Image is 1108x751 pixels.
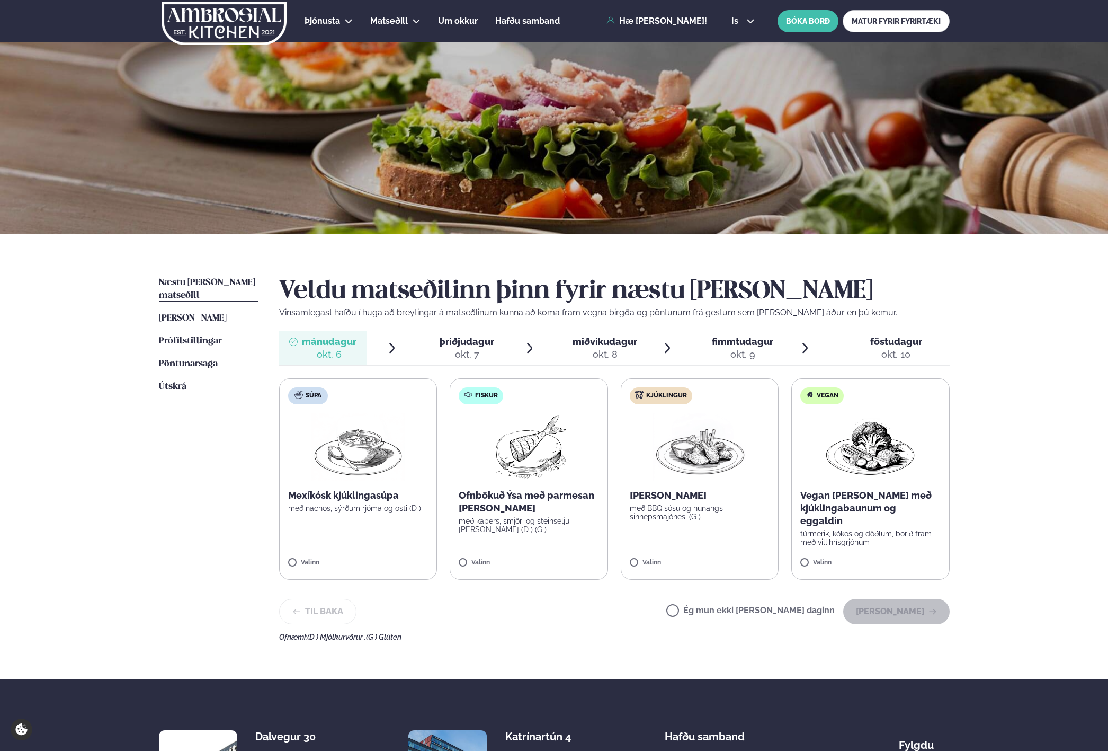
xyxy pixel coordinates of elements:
[159,359,218,368] span: Pöntunarsaga
[870,348,922,361] div: okt. 10
[665,722,745,743] span: Hafðu samband
[279,277,950,306] h2: Veldu matseðilinn þinn fyrir næstu [PERSON_NAME]
[646,392,687,400] span: Kjúklingur
[459,489,599,515] p: Ofnbökuð Ýsa með parmesan [PERSON_NAME]
[279,599,356,624] button: Til baka
[159,381,186,393] a: Útskrá
[843,599,950,624] button: [PERSON_NAME]
[159,358,218,370] a: Pöntunarsaga
[305,16,340,26] span: Þjónusta
[255,730,339,743] div: Dalvegur 30
[712,336,773,347] span: fimmtudagur
[159,278,255,300] span: Næstu [PERSON_NAME] matseðill
[635,391,644,399] img: chicken.svg
[288,504,428,513] p: með nachos, sýrðum rjóma og osti (D )
[306,392,321,400] span: Súpa
[307,633,366,641] span: (D ) Mjólkurvörur ,
[279,306,950,319] p: Vinsamlegast hafðu í huga að breytingar á matseðlinum kunna að koma fram vegna birgða og pöntunum...
[159,335,222,348] a: Prófílstillingar
[302,336,356,347] span: mánudagur
[459,517,599,534] p: með kapers, smjöri og steinselju [PERSON_NAME] (D ) (G )
[438,16,478,26] span: Um okkur
[370,15,408,28] a: Matseðill
[824,413,917,481] img: Vegan.png
[159,382,186,391] span: Útskrá
[806,391,814,399] img: Vegan.svg
[482,413,576,481] img: Fish.png
[712,348,773,361] div: okt. 9
[731,17,741,25] span: is
[11,719,32,740] a: Cookie settings
[800,489,941,527] p: Vegan [PERSON_NAME] með kjúklingabaunum og eggaldin
[159,312,227,325] a: [PERSON_NAME]
[311,413,405,481] img: Soup.png
[370,16,408,26] span: Matseðill
[464,391,472,399] img: fish.svg
[606,16,707,26] a: Hæ [PERSON_NAME]!
[817,392,838,400] span: Vegan
[279,633,950,641] div: Ofnæmi:
[630,504,770,521] p: með BBQ sósu og hunangs sinnepsmajónesi (G )
[495,15,560,28] a: Hafðu samband
[870,336,922,347] span: föstudagur
[159,314,227,323] span: [PERSON_NAME]
[630,489,770,502] p: [PERSON_NAME]
[440,348,494,361] div: okt. 7
[800,529,941,546] p: túrmerik, kókos og döðlum, borið fram með villihrísgrjónum
[302,348,356,361] div: okt. 6
[723,17,763,25] button: is
[438,15,478,28] a: Um okkur
[505,730,589,743] div: Katrínartún 4
[366,633,401,641] span: (G ) Glúten
[288,489,428,502] p: Mexíkósk kjúklingasúpa
[161,2,288,45] img: logo
[573,336,637,347] span: miðvikudagur
[440,336,494,347] span: þriðjudagur
[653,413,746,481] img: Chicken-wings-legs.png
[305,15,340,28] a: Þjónusta
[778,10,838,32] button: BÓKA BORÐ
[159,277,258,302] a: Næstu [PERSON_NAME] matseðill
[159,337,222,346] span: Prófílstillingar
[475,392,498,400] span: Fiskur
[495,16,560,26] span: Hafðu samband
[573,348,637,361] div: okt. 8
[843,10,950,32] a: MATUR FYRIR FYRIRTÆKI
[294,391,303,399] img: soup.svg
